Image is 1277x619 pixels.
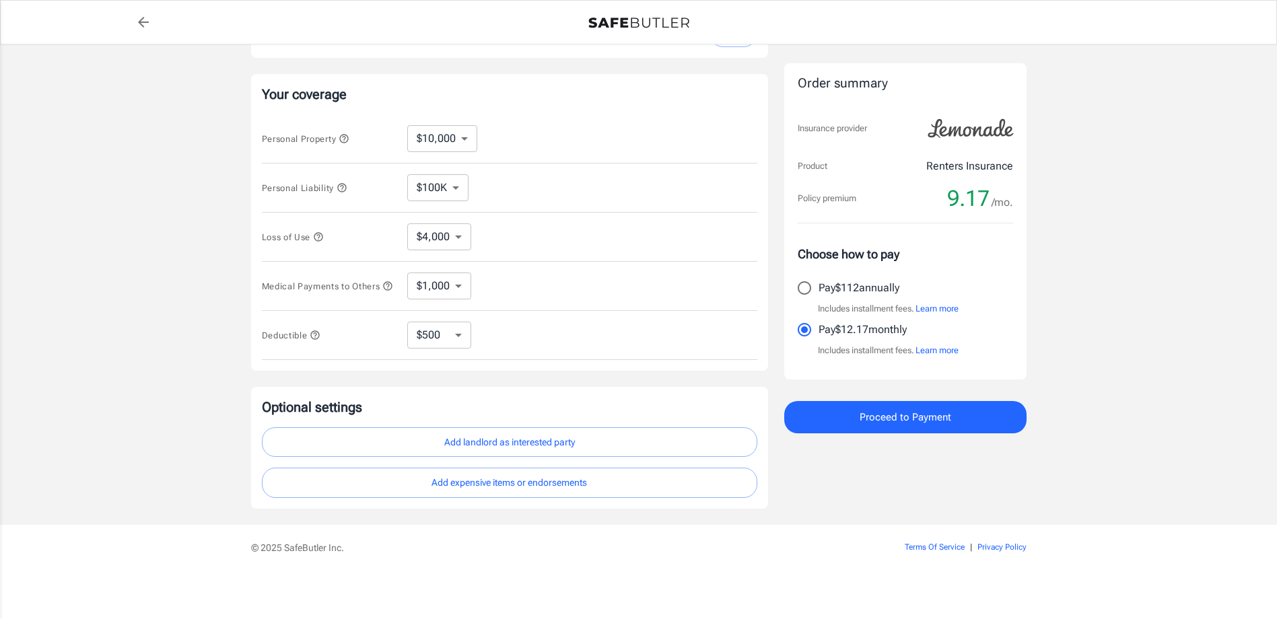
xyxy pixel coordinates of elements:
[819,322,907,338] p: Pay $12.17 monthly
[262,468,757,498] button: Add expensive items or endorsements
[262,281,394,291] span: Medical Payments to Others
[262,232,324,242] span: Loss of Use
[916,302,959,316] button: Learn more
[818,302,959,316] p: Includes installment fees.
[905,542,965,552] a: Terms Of Service
[992,193,1013,212] span: /mo.
[798,74,1013,94] div: Order summary
[784,401,1027,433] button: Proceed to Payment
[860,408,951,426] span: Proceed to Payment
[262,427,757,458] button: Add landlord as interested party
[798,245,1013,263] p: Choose how to pay
[798,192,856,205] p: Policy premium
[926,158,1013,174] p: Renters Insurance
[262,327,321,343] button: Deductible
[798,159,827,173] p: Product
[262,180,347,196] button: Personal Liability
[262,134,349,144] span: Personal Property
[818,344,959,357] p: Includes installment fees.
[130,9,157,36] a: back to quotes
[947,185,990,212] span: 9.17
[262,85,757,104] p: Your coverage
[262,183,347,193] span: Personal Liability
[977,542,1027,552] a: Privacy Policy
[970,542,972,552] span: |
[262,278,394,294] button: Medical Payments to Others
[262,131,349,147] button: Personal Property
[251,541,829,554] p: © 2025 SafeButler Inc.
[916,344,959,357] button: Learn more
[262,229,324,245] button: Loss of Use
[798,122,867,135] p: Insurance provider
[588,17,689,28] img: Back to quotes
[819,280,899,296] p: Pay $112 annually
[262,398,757,416] p: Optional settings
[262,330,321,340] span: Deductible
[920,110,1021,147] img: Lemonade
